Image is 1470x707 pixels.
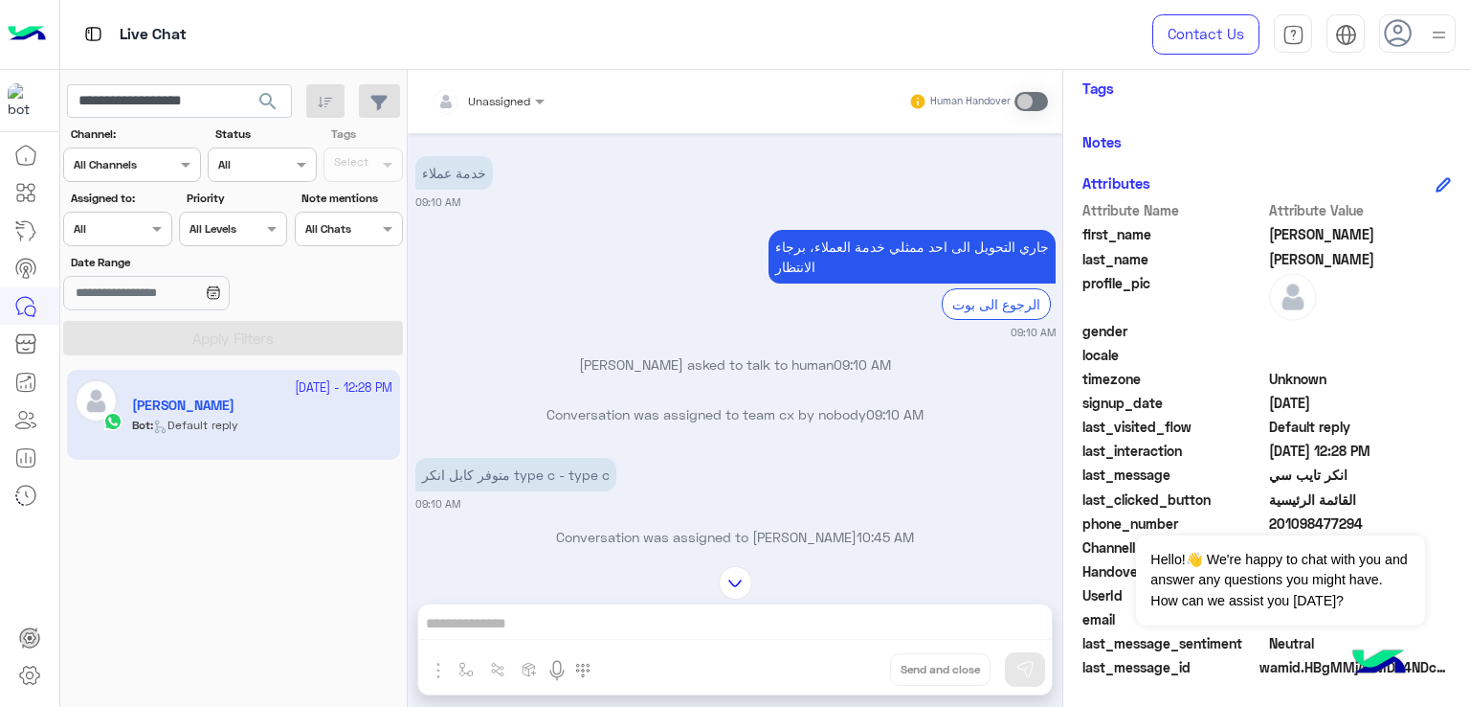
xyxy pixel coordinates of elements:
[415,527,1056,547] p: Conversation was assigned to [PERSON_NAME]
[1335,24,1357,46] img: tab
[415,194,460,210] small: 09:10 AM
[63,321,403,355] button: Apply Filters
[1269,465,1452,485] span: انكر تايب سي
[1427,23,1451,47] img: profile
[1269,273,1317,321] img: defaultAdmin.png
[768,230,1056,284] p: 21/9/2025, 9:10 AM
[1082,393,1265,413] span: signup_date
[866,406,924,422] span: 09:10 AM
[1082,321,1265,341] span: gender
[1269,490,1452,510] span: القائمة الرئيسية
[1346,630,1413,697] img: hulul-logo.png
[1152,14,1259,55] a: Contact Us
[834,356,891,373] span: 09:10 AM
[468,94,530,108] span: Unassigned
[1082,133,1122,150] h6: Notes
[256,90,279,113] span: search
[71,125,199,143] label: Channel:
[1082,273,1265,317] span: profile_pic
[1269,441,1452,461] span: 2025-09-21T09:28:03.727Z
[1269,321,1452,341] span: null
[930,94,1011,109] small: Human Handover
[1082,249,1265,269] span: last_name
[1082,633,1265,653] span: last_message_sentiment
[415,496,460,512] small: 09:10 AM
[1274,14,1312,55] a: tab
[245,84,292,125] button: search
[1082,490,1265,510] span: last_clicked_button
[719,566,752,600] img: scroll
[415,156,493,190] p: 21/9/2025, 9:10 AM
[1082,224,1265,244] span: first_name
[415,354,1056,375] p: [PERSON_NAME] asked to talk to human
[1082,369,1265,389] span: timezone
[415,458,616,491] p: 21/9/2025, 9:10 AM
[942,288,1051,320] div: الرجوع الى بوت
[1269,224,1452,244] span: Ahmed
[1082,609,1265,629] span: email
[301,190,400,207] label: Note mentions
[1082,174,1150,192] h6: Attributes
[1269,633,1452,653] span: 0
[1269,249,1452,269] span: Abdelaziz
[1136,536,1424,626] span: Hello!👋 We're happy to chat with you and answer any questions you might have. How can we assist y...
[8,83,42,118] img: 1403182699927242
[1082,513,1265,534] span: phone_number
[1282,24,1304,46] img: tab
[1082,537,1265,558] span: ChannelId
[1082,585,1265,605] span: UserId
[8,14,46,55] img: Logo
[187,190,285,207] label: Priority
[81,22,105,46] img: tab
[1269,345,1452,365] span: null
[1269,369,1452,389] span: Unknown
[1082,80,1451,97] h6: Tags
[71,254,285,271] label: Date Range
[1082,441,1265,461] span: last_interaction
[857,529,914,545] span: 10:45 AM
[1082,465,1265,485] span: last_message
[1082,657,1256,677] span: last_message_id
[1082,417,1265,437] span: last_visited_flow
[1269,417,1452,437] span: Default reply
[1269,200,1452,220] span: Attribute Value
[1011,325,1056,340] small: 09:10 AM
[1269,393,1452,413] span: 2025-09-20T07:00:50.357Z
[1082,345,1265,365] span: locale
[890,653,991,686] button: Send and close
[1082,200,1265,220] span: Attribute Name
[415,404,1056,424] p: Conversation was assigned to team cx by nobody
[215,125,314,143] label: Status
[1259,657,1451,677] span: wamid.HBgMMjAxMDk4NDc3Mjk0FQIAEhgUM0E3QTJEMkU1MkRCNjRDNjdFNjMA
[1082,561,1265,582] span: HandoverOn
[120,22,187,48] p: Live Chat
[71,190,169,207] label: Assigned to:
